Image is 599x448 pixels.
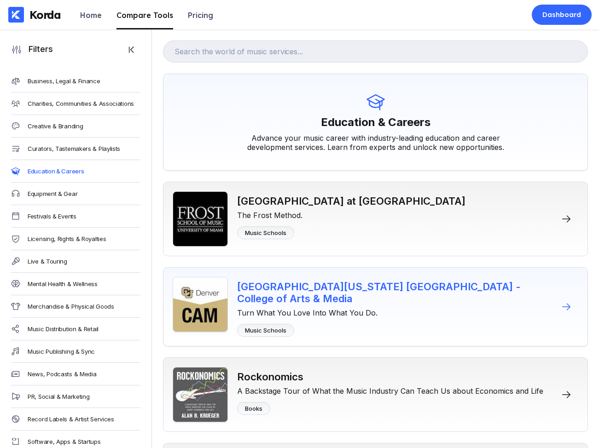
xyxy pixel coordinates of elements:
[28,122,83,130] div: Creative & Branding
[11,318,140,340] a: Music Distribution & Retail
[28,258,67,265] div: Live & Touring
[245,327,286,334] div: Music Schools
[237,383,543,396] div: A Backstage Tour of What the Music Industry Can Teach Us about Economics and Life
[28,348,95,355] div: Music Publishing & Sync
[163,357,588,432] a: RockonomicsRockonomicsA Backstage Tour of What the Music Industry Can Teach Us about Economics an...
[173,191,228,247] img: Frost School of Music at University of Miami
[28,415,114,423] div: Record Labels & Artist Services
[173,367,228,422] img: Rockonomics
[245,229,286,236] div: Music Schools
[11,92,140,115] a: Charities, Communities & Associations
[321,111,430,133] h1: Education & Careers
[28,303,114,310] div: Merchandise & Physical Goods
[11,363,140,385] a: News, Podcasts & Media
[28,438,101,445] div: Software, Apps & Startups
[28,325,99,333] div: Music Distribution & Retail
[532,5,592,25] a: Dashboard
[28,370,96,378] div: News, Podcasts & Media
[237,281,554,304] div: [GEOGRAPHIC_DATA][US_STATE] [GEOGRAPHIC_DATA] - College of Arts & Media
[28,77,100,85] div: Business, Legal & Finance
[11,295,140,318] a: Merchandise & Physical Goods
[11,273,140,295] a: Mental Health & Wellness
[11,408,140,431] a: Record Labels & Artist Services
[22,44,53,55] div: Filters
[11,385,140,408] a: PR, Social & Marketing
[11,250,140,273] a: Live & Touring
[173,277,228,332] img: University of Colorado Denver - College of Arts & Media
[28,190,77,197] div: Equipment & Gear
[237,195,465,207] div: [GEOGRAPHIC_DATA] at [GEOGRAPHIC_DATA]
[11,115,140,138] a: Creative & Branding
[116,11,173,20] div: Compare Tools
[542,10,581,19] div: Dashboard
[28,145,120,152] div: Curators, Tastemakers & Playlists
[237,207,465,220] div: The Frost Method.
[29,8,61,22] div: Korda
[11,340,140,363] a: Music Publishing & Sync
[28,100,134,107] div: Charities, Communities & Associations
[11,228,140,250] a: Licensing, Rights & Royalties
[163,267,588,346] a: University of Colorado Denver - College of Arts & Media[GEOGRAPHIC_DATA][US_STATE] [GEOGRAPHIC_DA...
[28,213,76,220] div: Festivals & Events
[238,133,514,152] div: Advance your music career with industry-leading education and career development services. Learn ...
[11,183,140,205] a: Equipment & Gear
[188,11,213,20] div: Pricing
[237,304,554,317] div: Turn What You Love Into What You Do.
[28,167,84,175] div: Education & Careers
[11,205,140,228] a: Festivals & Events
[28,280,98,287] div: Mental Health & Wellness
[11,70,140,92] a: Business, Legal & Finance
[163,40,588,63] input: Search the world of music services...
[80,11,102,20] div: Home
[163,182,588,256] a: Frost School of Music at University of Miami[GEOGRAPHIC_DATA] at [GEOGRAPHIC_DATA]The Frost Metho...
[245,405,262,412] div: Books
[11,160,140,183] a: Education & Careers
[28,393,89,400] div: PR, Social & Marketing
[11,138,140,160] a: Curators, Tastemakers & Playlists
[237,371,543,383] div: Rockonomics
[28,235,106,242] div: Licensing, Rights & Royalties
